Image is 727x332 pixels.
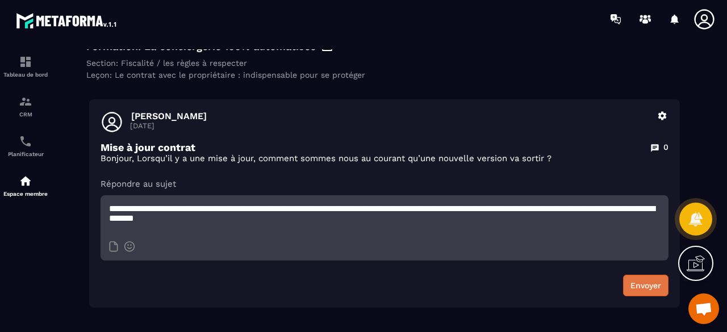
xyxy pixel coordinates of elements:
[3,86,48,126] a: formationformationCRM
[688,293,719,324] a: Ouvrir le chat
[86,70,683,79] div: Leçon: Le contrat avec le propriétaire : indispensable pour se protéger
[3,126,48,166] a: schedulerschedulerPlanificateur
[3,111,48,117] p: CRM
[3,191,48,197] p: Espace membre
[101,141,195,153] p: Mise à jour contrat
[3,166,48,205] a: automationsautomationsEspace membre
[19,174,32,188] img: automations
[3,151,48,157] p: Planificateur
[3,47,48,86] a: formationformationTableau de bord
[19,135,32,148] img: scheduler
[19,55,32,69] img: formation
[16,10,118,31] img: logo
[663,142,668,153] p: 0
[19,95,32,108] img: formation
[130,121,650,130] p: [DATE]
[623,275,668,296] button: Envoyer
[101,153,668,164] p: Bonjour, Lorsqu’il y a une mise à jour, comment sommes nous au courant qu’une nouvelle version va...
[86,58,683,68] div: Section: Fiscalité / les règles à respecter
[101,178,668,190] p: Répondre au sujet
[3,72,48,78] p: Tableau de bord
[131,111,650,121] p: [PERSON_NAME]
